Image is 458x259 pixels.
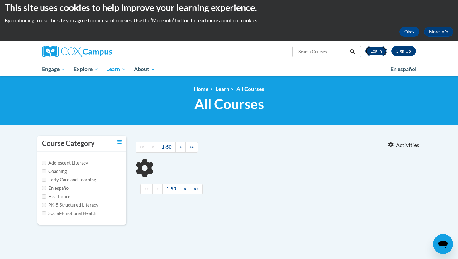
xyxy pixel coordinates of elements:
a: All Courses [236,86,264,92]
input: Checkbox for Options [42,169,46,173]
input: Search Courses [298,48,348,55]
label: En español [42,185,70,192]
span: «« [144,186,149,191]
span: Activities [396,142,419,149]
a: 1-50 [158,142,176,153]
a: Previous [152,184,163,194]
input: Checkbox for Options [42,211,46,215]
span: « [152,144,154,150]
input: Checkbox for Options [42,186,46,190]
span: » [179,144,182,150]
div: Main menu [33,62,425,76]
label: Early Care and Learning [42,176,96,183]
input: Checkbox for Options [42,161,46,165]
a: End [190,184,203,194]
button: Okay [399,27,419,37]
a: Cox Campus [42,46,160,57]
a: En español [386,63,421,76]
span: En español [390,66,417,72]
span: « [156,186,159,191]
label: Social-Emotional Health [42,210,96,217]
img: Cox Campus [42,46,112,57]
input: Checkbox for Options [42,194,46,199]
span: «« [140,144,144,150]
a: Register [391,46,416,56]
a: Learn [216,86,229,92]
a: Next [175,142,186,153]
a: Next [180,184,190,194]
a: Engage [38,62,69,76]
a: More Info [424,27,453,37]
input: Checkbox for Options [42,178,46,182]
a: Explore [69,62,103,76]
span: Learn [106,65,126,73]
span: »» [194,186,198,191]
label: Adolescent Literacy [42,160,88,166]
a: About [130,62,159,76]
label: PK-5 Structured Literacy [42,202,98,209]
span: Engage [42,65,65,73]
input: Checkbox for Options [42,203,46,207]
button: Search [348,48,357,55]
h3: Course Category [42,139,95,148]
p: By continuing to use the site you agree to our use of cookies. Use the ‘More info’ button to read... [5,17,453,24]
a: Home [194,86,208,92]
label: Healthcare [42,193,70,200]
h2: This site uses cookies to help improve your learning experience. [5,1,453,14]
a: Begining [140,184,153,194]
a: Toggle collapse [117,139,122,146]
span: »» [189,144,194,150]
label: Coaching [42,168,67,175]
span: » [184,186,186,191]
span: Explore [74,65,98,73]
a: Learn [102,62,130,76]
a: Previous [148,142,158,153]
a: 1-50 [162,184,180,194]
iframe: Button to launch messaging window [433,234,453,254]
span: All Courses [194,96,264,112]
a: Begining [136,142,148,153]
a: End [185,142,198,153]
span: About [134,65,155,73]
a: Log In [365,46,387,56]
